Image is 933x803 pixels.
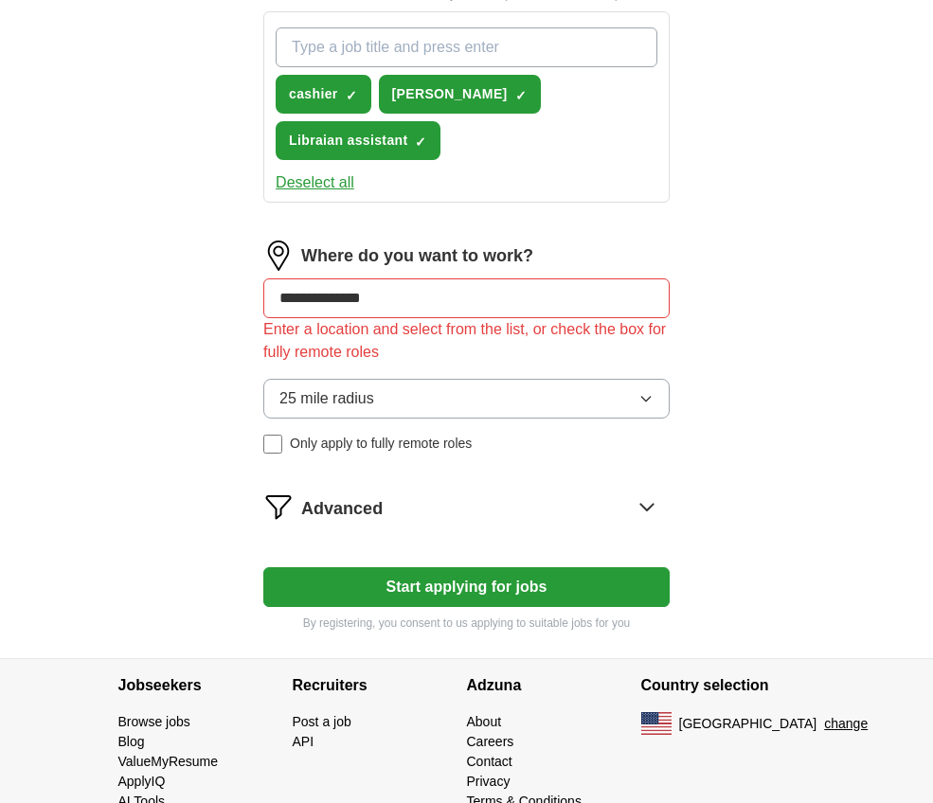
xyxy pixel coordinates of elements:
[263,318,670,364] div: Enter a location and select from the list, or check the box for fully remote roles
[467,774,511,789] a: Privacy
[392,84,508,104] span: [PERSON_NAME]
[276,27,657,67] input: Type a job title and press enter
[276,75,370,114] button: cashier✓
[515,88,527,103] span: ✓
[415,134,426,150] span: ✓
[276,171,354,194] button: Deselect all
[276,121,440,160] button: Libraian assistant✓
[467,734,514,749] a: Careers
[346,88,357,103] span: ✓
[118,754,219,769] a: ValueMyResume
[641,712,672,735] img: US flag
[293,734,314,749] a: API
[279,387,374,410] span: 25 mile radius
[293,714,351,729] a: Post a job
[118,714,190,729] a: Browse jobs
[263,615,670,632] p: By registering, you consent to us applying to suitable jobs for you
[118,774,166,789] a: ApplyIQ
[679,714,817,734] span: [GEOGRAPHIC_DATA]
[118,734,145,749] a: Blog
[263,491,294,522] img: filter
[263,379,670,419] button: 25 mile radius
[641,659,816,712] h4: Country selection
[263,241,294,271] img: location.png
[263,567,670,607] button: Start applying for jobs
[301,496,383,522] span: Advanced
[467,714,502,729] a: About
[301,243,533,269] label: Where do you want to work?
[290,434,472,454] span: Only apply to fully remote roles
[289,131,407,151] span: Libraian assistant
[824,714,868,734] button: change
[263,435,282,454] input: Only apply to fully remote roles
[379,75,541,114] button: [PERSON_NAME]✓
[467,754,512,769] a: Contact
[289,84,337,104] span: cashier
